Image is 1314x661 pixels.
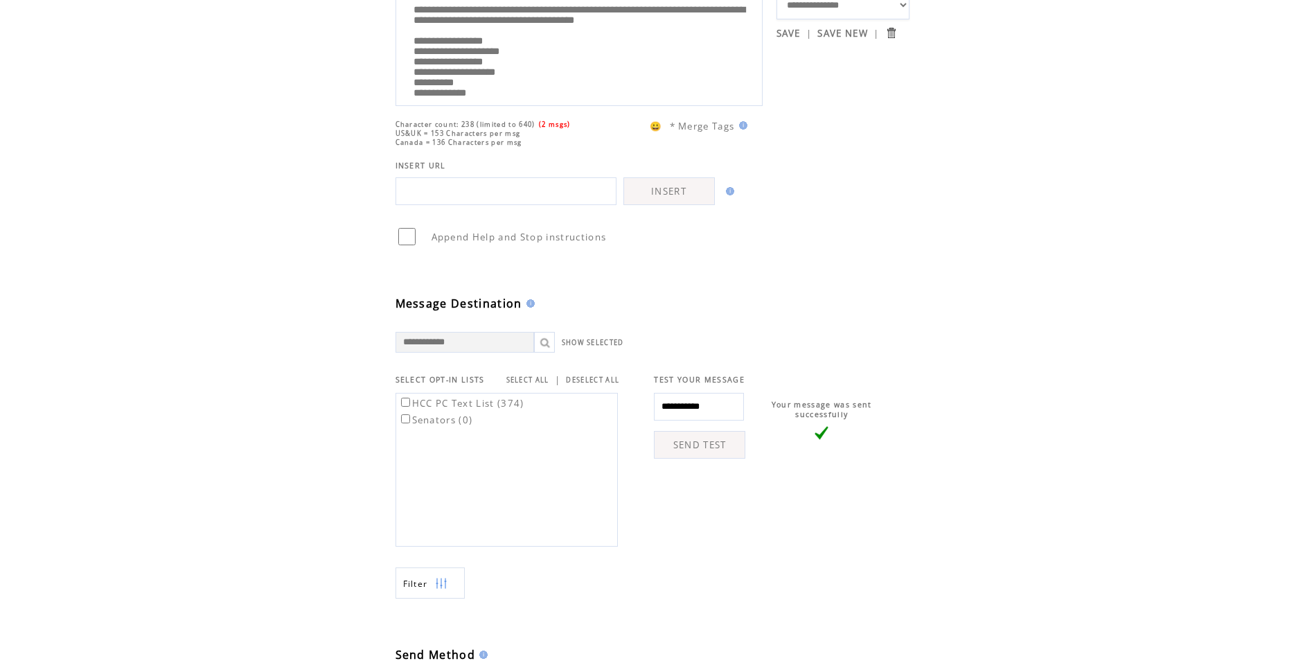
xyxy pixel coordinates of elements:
img: help.gif [522,299,535,308]
span: Append Help and Stop instructions [432,231,607,243]
img: help.gif [475,651,488,659]
span: | [806,27,812,39]
span: | [873,27,879,39]
span: Your message was sent successfully [772,400,872,419]
a: SELECT ALL [506,376,549,385]
a: SAVE NEW [817,27,868,39]
a: SHOW SELECTED [562,338,624,347]
label: HCC PC Text List (374) [398,397,524,409]
span: Canada = 136 Characters per msg [396,138,522,147]
span: Show filters [403,578,428,590]
a: INSERT [623,177,715,205]
img: filters.png [435,568,447,599]
img: help.gif [735,121,747,130]
span: Message Destination [396,296,522,311]
input: Senators (0) [401,414,410,423]
input: Submit [885,26,898,39]
span: 😀 [650,120,662,132]
span: * Merge Tags [670,120,735,132]
span: Character count: 238 (limited to 640) [396,120,535,129]
a: DESELECT ALL [566,376,619,385]
img: help.gif [722,187,734,195]
input: HCC PC Text List (374) [401,398,410,407]
span: | [555,373,560,386]
span: INSERT URL [396,161,446,170]
a: Filter [396,567,465,599]
label: Senators (0) [398,414,473,426]
img: vLarge.png [815,426,828,440]
span: US&UK = 153 Characters per msg [396,129,521,138]
a: SEND TEST [654,431,745,459]
span: SELECT OPT-IN LISTS [396,375,485,385]
span: TEST YOUR MESSAGE [654,375,745,385]
span: (2 msgs) [539,120,571,129]
a: SAVE [776,27,801,39]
